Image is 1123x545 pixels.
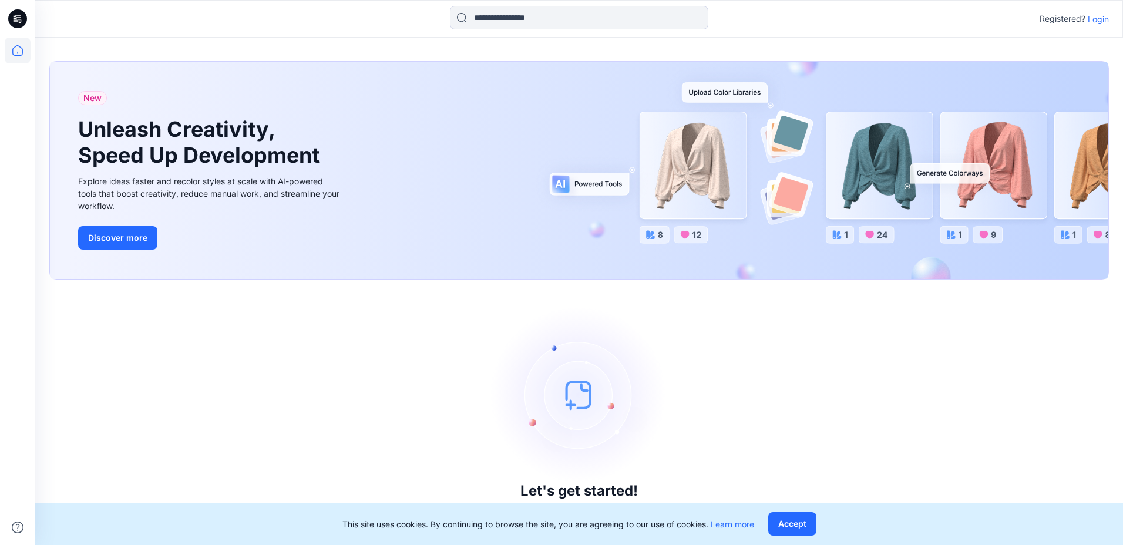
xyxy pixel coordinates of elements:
a: Discover more [78,226,342,250]
h1: Unleash Creativity, Speed Up Development [78,117,325,167]
h3: Let's get started! [520,483,638,499]
button: Accept [768,512,816,536]
div: Explore ideas faster and recolor styles at scale with AI-powered tools that boost creativity, red... [78,175,342,212]
button: Discover more [78,226,157,250]
a: Learn more [711,519,754,529]
p: This site uses cookies. By continuing to browse the site, you are agreeing to our use of cookies. [342,518,754,530]
img: empty-state-image.svg [491,307,667,483]
p: Login [1088,13,1109,25]
p: Registered? [1040,12,1085,26]
span: New [83,91,102,105]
